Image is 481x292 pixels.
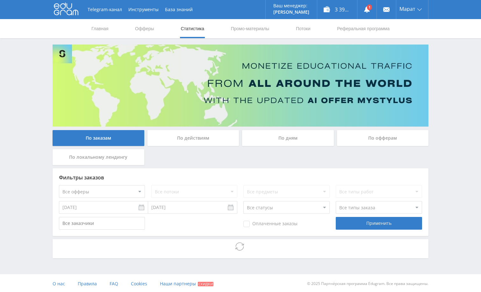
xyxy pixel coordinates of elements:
a: Офферы [134,19,155,38]
span: Марат [399,6,415,11]
a: Статистика [180,19,205,38]
input: Все заказчики [59,217,145,230]
span: Наши партнеры [160,281,196,287]
p: Ваш менеджер: [273,3,309,8]
div: По действиям [147,130,239,146]
div: По дням [242,130,334,146]
div: Применить [336,217,422,230]
a: Потоки [295,19,311,38]
div: По офферам [337,130,429,146]
span: Правила [78,281,97,287]
span: Скидки [198,282,213,286]
a: Промо-материалы [230,19,270,38]
a: Главная [91,19,109,38]
span: О нас [53,281,65,287]
div: Фильтры заказов [59,175,422,180]
p: [PERSON_NAME] [273,10,309,15]
div: По заказам [53,130,144,146]
span: Cookies [131,281,147,287]
img: Banner [53,45,428,127]
div: По локальному лендингу [53,149,144,165]
span: Оплаченные заказы [243,221,298,227]
a: Реферальная программа [336,19,390,38]
span: FAQ [110,281,118,287]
